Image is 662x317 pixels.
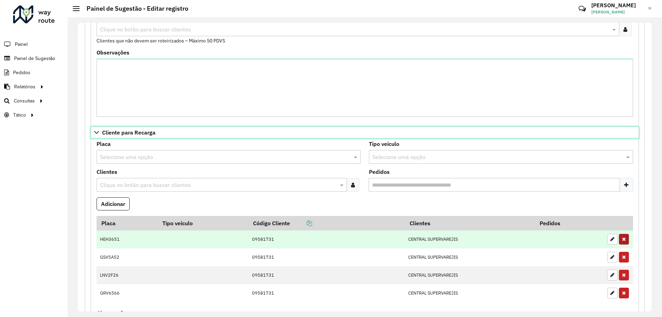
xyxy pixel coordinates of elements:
th: Pedidos [535,216,604,230]
label: Placa [97,140,111,148]
label: Observações [97,309,129,317]
span: Relatórios [14,83,36,90]
label: Clientes [97,168,117,176]
td: 09581731 [249,230,405,248]
span: Cliente para Recarga [102,130,156,135]
td: CENTRAL SUPERVAREJIS [405,266,535,284]
h2: Painel de Sugestão - Editar registro [80,5,188,12]
td: CENTRAL SUPERVAREJIS [405,284,535,302]
label: Observações [97,48,129,57]
span: [PERSON_NAME] [591,9,643,15]
td: CENTRAL SUPERVAREJIS [405,230,535,248]
th: Código Cliente [249,216,405,230]
td: GRV6566 [97,284,158,302]
td: 09581731 [249,266,405,284]
th: Clientes [405,216,535,230]
div: Preservar Cliente - Devem ficar no buffer, não roteirizar [91,11,639,126]
td: 09581731 [249,284,405,302]
td: HEH3651 [97,230,158,248]
th: Tipo veículo [158,216,249,230]
a: Contato Rápido [575,1,590,16]
td: LNV2F26 [97,266,158,284]
th: Placa [97,216,158,230]
small: Clientes que não devem ser roteirizados – Máximo 50 PDVS [97,38,225,44]
td: CENTRAL SUPERVAREJIS [405,248,535,266]
span: Pedidos [13,69,30,76]
span: Painel [15,41,28,48]
button: Adicionar [97,197,130,210]
h3: [PERSON_NAME] [591,2,643,9]
td: GSV5A52 [97,248,158,266]
span: Consultas [14,97,35,105]
a: Cliente para Recarga [91,127,639,138]
label: Tipo veículo [369,140,399,148]
span: Tático [13,111,26,119]
label: Pedidos [369,168,390,176]
a: Copiar [290,220,312,227]
span: Painel de Sugestão [14,55,55,62]
td: 09581731 [249,248,405,266]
